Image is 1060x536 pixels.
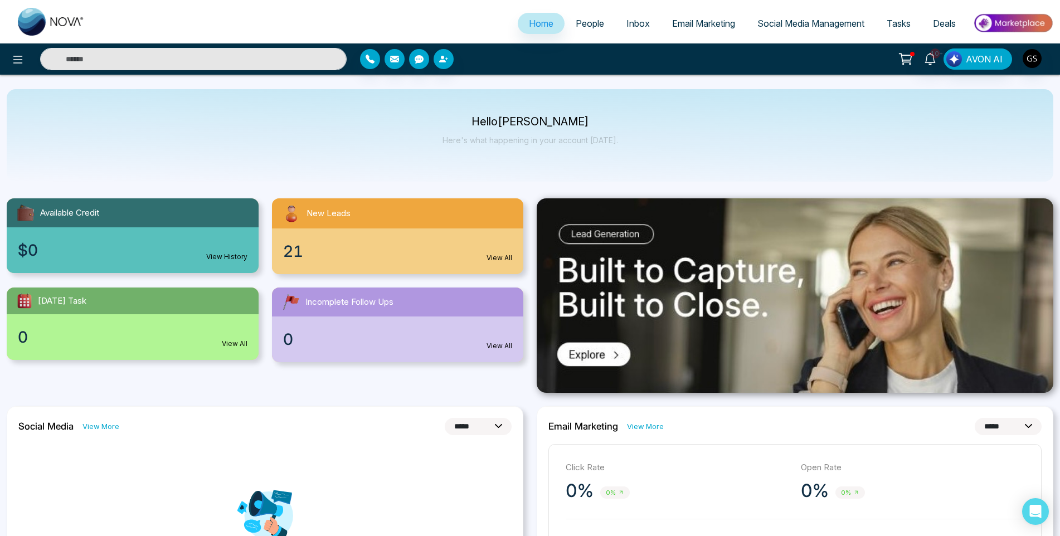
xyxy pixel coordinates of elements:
a: Social Media Management [746,13,876,34]
div: Open Intercom Messenger [1022,498,1049,525]
img: todayTask.svg [16,292,33,310]
a: 10+ [917,48,944,68]
a: View More [82,421,119,432]
span: 0 [18,325,28,349]
p: Here's what happening in your account [DATE]. [443,135,618,145]
span: $0 [18,238,38,262]
p: Hello [PERSON_NAME] [443,117,618,126]
p: Click Rate [566,461,790,474]
a: Incomplete Follow Ups0View All [265,288,531,362]
p: 0% [566,480,594,502]
span: AVON AI [966,52,1003,66]
span: New Leads [307,207,351,220]
span: People [576,18,604,29]
a: View All [487,341,512,351]
a: Tasks [876,13,922,34]
img: Nova CRM Logo [18,8,85,36]
a: Inbox [615,13,661,34]
span: Deals [933,18,956,29]
a: People [565,13,615,34]
span: Tasks [887,18,911,29]
span: Social Media Management [757,18,864,29]
span: Incomplete Follow Ups [305,296,393,309]
span: 0% [835,486,865,499]
h2: Social Media [18,421,74,432]
a: Deals [922,13,967,34]
img: . [537,198,1053,393]
a: Home [518,13,565,34]
a: View History [206,252,247,262]
h2: Email Marketing [548,421,618,432]
img: newLeads.svg [281,203,302,224]
a: Email Marketing [661,13,746,34]
span: 0 [283,328,293,351]
span: 10+ [930,48,940,59]
img: Lead Flow [946,51,962,67]
a: View More [627,421,664,432]
p: Open Rate [801,461,1025,474]
a: View All [487,253,512,263]
span: Inbox [626,18,650,29]
span: Available Credit [40,207,99,220]
span: Home [529,18,553,29]
span: 21 [283,240,303,263]
img: followUps.svg [281,292,301,312]
img: availableCredit.svg [16,203,36,223]
a: New Leads21View All [265,198,531,274]
span: [DATE] Task [38,295,86,308]
button: AVON AI [944,48,1012,70]
img: Market-place.gif [973,11,1053,36]
span: Email Marketing [672,18,735,29]
span: 0% [600,486,630,499]
p: 0% [801,480,829,502]
a: View All [222,339,247,349]
img: User Avatar [1023,49,1042,68]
